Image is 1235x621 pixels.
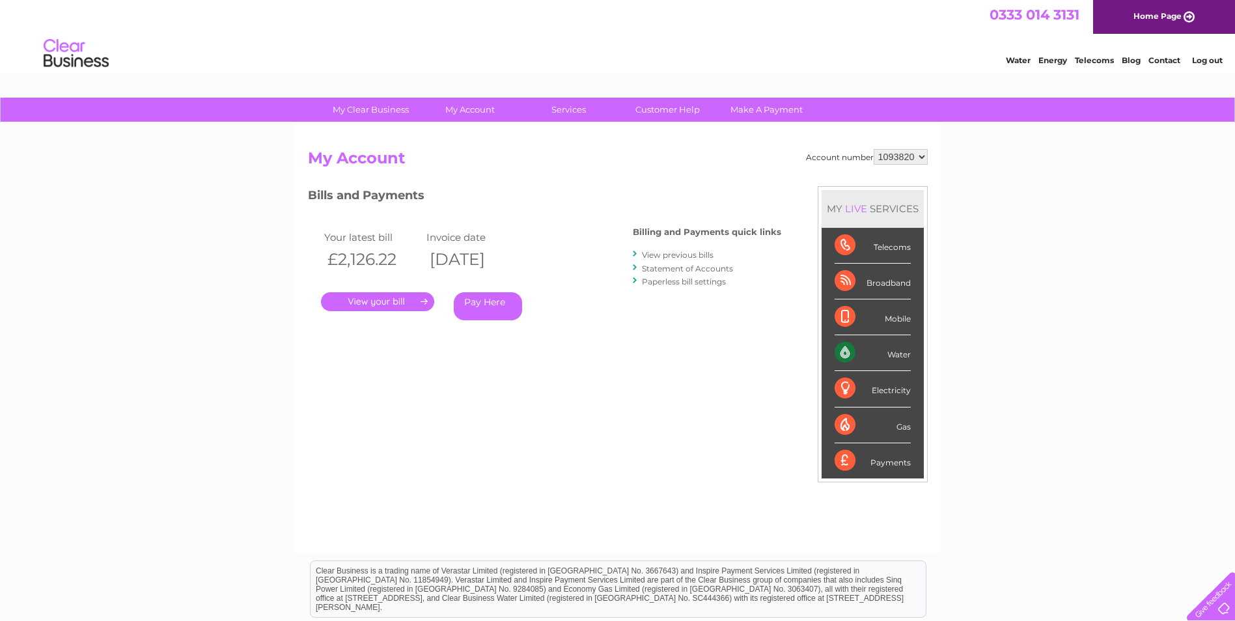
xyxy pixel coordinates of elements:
[515,98,622,122] a: Services
[1148,55,1180,65] a: Contact
[43,34,109,74] img: logo.png
[321,246,424,273] th: £2,126.22
[990,7,1079,23] a: 0333 014 3131
[1122,55,1141,65] a: Blog
[835,335,911,371] div: Water
[835,264,911,299] div: Broadband
[642,277,726,286] a: Paperless bill settings
[1192,55,1223,65] a: Log out
[614,98,721,122] a: Customer Help
[308,149,928,174] h2: My Account
[423,246,526,273] th: [DATE]
[642,264,733,273] a: Statement of Accounts
[713,98,820,122] a: Make A Payment
[1075,55,1114,65] a: Telecoms
[423,228,526,246] td: Invoice date
[842,202,870,215] div: LIVE
[311,7,926,63] div: Clear Business is a trading name of Verastar Limited (registered in [GEOGRAPHIC_DATA] No. 3667643...
[308,186,781,209] h3: Bills and Payments
[321,292,434,311] a: .
[835,371,911,407] div: Electricity
[835,299,911,335] div: Mobile
[317,98,424,122] a: My Clear Business
[806,149,928,165] div: Account number
[835,407,911,443] div: Gas
[1038,55,1067,65] a: Energy
[642,250,714,260] a: View previous bills
[454,292,522,320] a: Pay Here
[416,98,523,122] a: My Account
[835,443,911,478] div: Payments
[633,227,781,237] h4: Billing and Payments quick links
[835,228,911,264] div: Telecoms
[1006,55,1031,65] a: Water
[822,190,924,227] div: MY SERVICES
[321,228,424,246] td: Your latest bill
